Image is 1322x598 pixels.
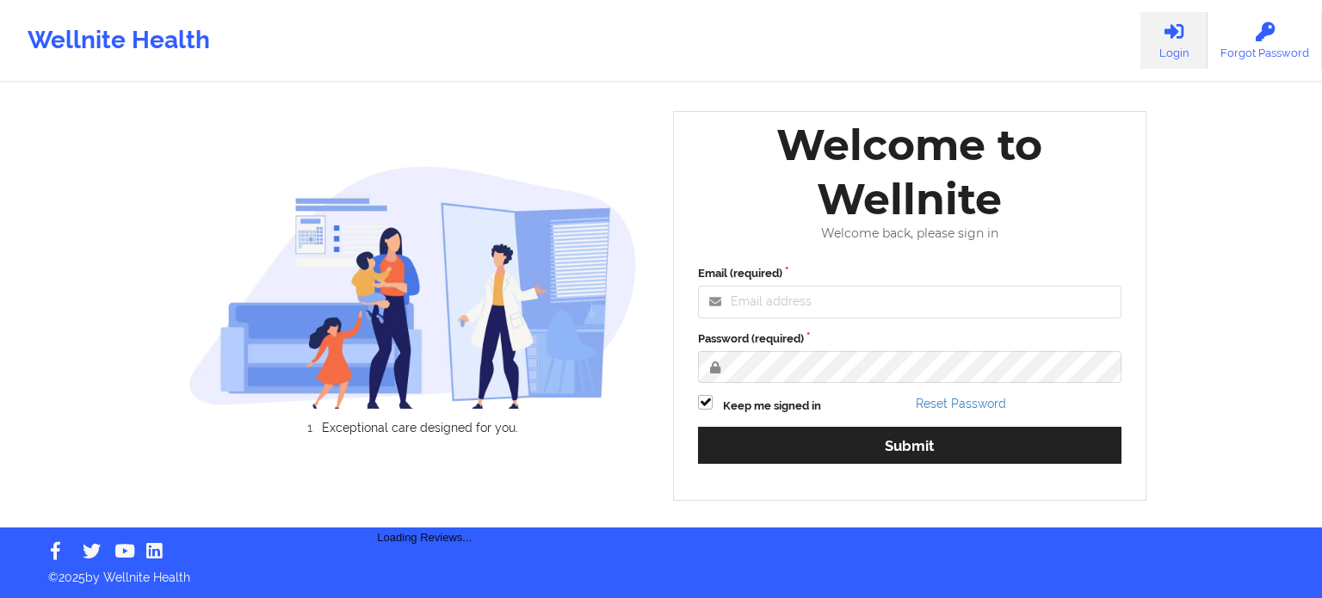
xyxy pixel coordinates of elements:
a: Reset Password [916,397,1006,410]
label: Keep me signed in [723,398,821,415]
p: © 2025 by Wellnite Health [36,557,1286,586]
div: Welcome back, please sign in [686,226,1134,241]
img: wellnite-auth-hero_200.c722682e.png [188,165,638,409]
a: Login [1140,12,1208,69]
label: Password (required) [698,330,1121,348]
label: Email (required) [698,265,1121,282]
input: Email address [698,286,1121,318]
div: Loading Reviews... [188,464,662,546]
button: Submit [698,427,1121,464]
div: Welcome to Wellnite [686,118,1134,226]
li: Exceptional care designed for you. [203,421,637,435]
a: Forgot Password [1208,12,1322,69]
